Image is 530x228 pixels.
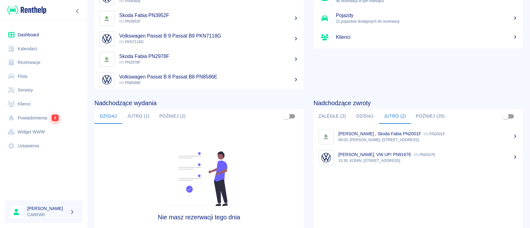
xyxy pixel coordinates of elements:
[314,126,523,147] a: Image[PERSON_NAME] , Skoda Fabia PN2001F PN2001F09:00, [PERSON_NAME], [STREET_ADDRESS]
[314,109,351,124] button: Zaległe (2)
[314,8,523,29] a: Pojazdy12 pojazdów dostępnych do rezerwacji
[119,19,141,24] span: PN3952F
[119,12,299,19] h5: Skoda Fabia PN3952F
[338,158,518,163] p: 15:30, KONIN, [STREET_ADDRESS]
[119,60,141,65] span: PN2978F
[5,28,82,42] a: Dashboard
[122,109,154,124] button: Jutro (1)
[73,7,82,15] button: Zwiń nawigację
[119,40,144,44] span: PKN7118G
[119,53,299,60] h5: Skoda Fabia PN2978F
[414,153,435,157] p: PN9167E
[120,213,277,221] h4: Nie masz rezerwacji tego dnia
[27,205,67,212] h6: [PERSON_NAME]
[281,110,292,122] span: Pokaż przypisane tylko do mnie
[411,109,450,124] button: Później (35)
[7,5,46,15] img: Renthelp logo
[314,147,523,168] a: Image[PERSON_NAME], VW UP! PN9167E PN9167E15:30, KONIN, [STREET_ADDRESS]
[5,56,82,69] a: Rezerwacje
[101,53,113,65] img: Image
[94,99,304,107] h4: Nadchodzące wydania
[379,109,411,124] button: Jutro (2)
[5,125,82,139] a: Widget WWW
[320,152,332,163] img: Image
[5,5,46,15] a: Renthelp logo
[5,42,82,56] a: Kalendarz
[314,99,523,107] h4: Nadchodzące zwroty
[94,8,304,29] a: ImageSkoda Fabia PN3952F PN3952F
[119,33,299,39] h5: Volkswagen Passat B 9 Passat B9 PKN7118G
[101,33,113,45] img: Image
[94,69,304,90] a: ImageVolkswagen Passat B 8 Passat B8 PN8586E PN8586E
[338,137,518,143] p: 09:00, [PERSON_NAME], [STREET_ADDRESS]
[94,29,304,49] a: ImageVolkswagen Passat B 9 Passat B9 PKN7118G PKN7118G
[320,131,332,143] img: Image
[338,131,421,136] p: [PERSON_NAME] , Skoda Fabia PN2001F
[314,29,523,46] a: Klienci
[5,97,82,111] a: Klienci
[27,212,67,218] p: CARFAR
[336,19,518,24] p: 12 pojazdów dostępnych do rezerwacji
[119,81,141,85] span: PN8586E
[338,152,411,157] p: [PERSON_NAME], VW UP! PN9167E
[336,34,518,40] h5: Klienci
[159,151,239,206] img: Fleet
[101,12,113,24] img: Image
[94,49,304,69] a: ImageSkoda Fabia PN2978F PN2978F
[154,109,191,124] button: Później (2)
[5,139,82,153] a: Ustawienia
[5,69,82,83] a: Flota
[52,114,59,121] span: 2
[351,109,379,124] button: Dzisiaj
[424,132,445,136] p: PN2001F
[101,74,113,86] img: Image
[119,74,299,80] h5: Volkswagen Passat B 8 Passat B8 PN8586E
[5,111,82,125] a: Powiadomienia2
[5,83,82,97] a: Serwisy
[336,12,518,19] h5: Pojazdy
[94,109,122,124] button: Dzisiaj
[500,110,511,122] span: Pokaż przypisane tylko do mnie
